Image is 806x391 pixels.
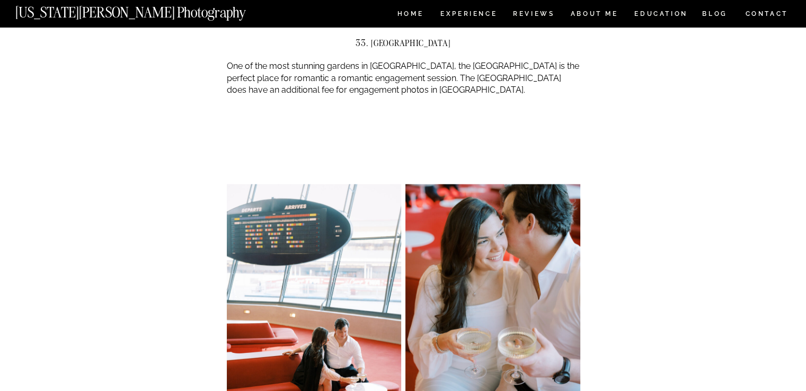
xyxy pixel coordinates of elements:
a: [US_STATE][PERSON_NAME] Photography [15,5,281,14]
a: BLOG [702,11,728,20]
a: REVIEWS [513,11,553,20]
a: CONTACT [745,8,789,20]
a: ABOUT ME [570,11,618,20]
a: Experience [440,11,496,20]
h2: 33. [GEOGRAPHIC_DATA] [227,38,580,48]
a: HOME [395,11,426,20]
p: One of the most stunning gardens in [GEOGRAPHIC_DATA], the [GEOGRAPHIC_DATA] is the perfect place... [227,60,580,96]
a: EDUCATION [633,11,689,20]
